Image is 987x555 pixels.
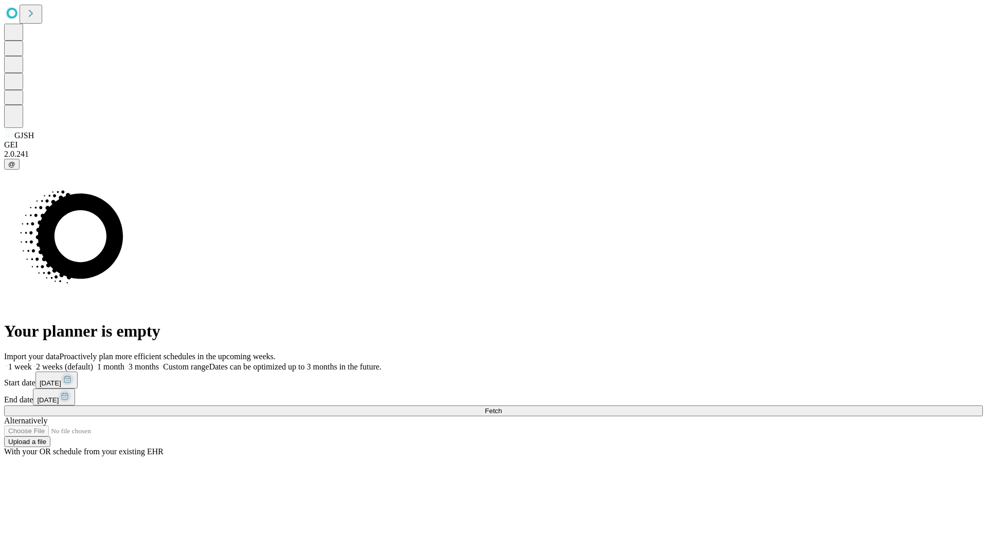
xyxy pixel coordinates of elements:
h1: Your planner is empty [4,322,983,341]
div: Start date [4,372,983,388]
div: End date [4,388,983,405]
span: Alternatively [4,416,47,425]
span: Dates can be optimized up to 3 months in the future. [209,362,381,371]
button: @ [4,159,20,170]
span: @ [8,160,15,168]
button: Upload a file [4,436,50,447]
span: 3 months [129,362,159,371]
div: 2.0.241 [4,150,983,159]
span: 2 weeks (default) [36,362,93,371]
button: Fetch [4,405,983,416]
span: 1 week [8,362,32,371]
button: [DATE] [33,388,75,405]
span: Custom range [163,362,209,371]
div: GEI [4,140,983,150]
button: [DATE] [35,372,78,388]
span: 1 month [97,362,124,371]
span: GJSH [14,131,34,140]
span: With your OR schedule from your existing EHR [4,447,163,456]
span: [DATE] [37,396,59,404]
span: Import your data [4,352,60,361]
span: Proactively plan more efficient schedules in the upcoming weeks. [60,352,276,361]
span: [DATE] [40,379,61,387]
span: Fetch [485,407,502,415]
